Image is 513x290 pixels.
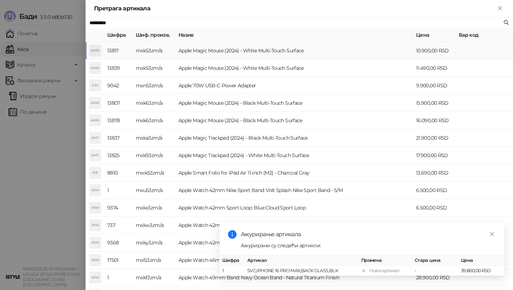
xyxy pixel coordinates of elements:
[89,219,101,231] div: AW4
[89,150,101,161] div: AMT
[228,230,237,239] span: info-circle
[133,164,176,182] td: mwk53zm/a
[413,199,456,217] td: 6.500,00 RSD
[413,94,456,112] td: 15.900,00 RSD
[94,4,496,13] div: Претрага артикала
[176,182,413,199] td: Apple Watch 42mm Nike Sport Band: Volt Splash Nike Sport Band - S/M
[89,115,101,126] div: AMM
[104,129,133,147] td: 13837
[133,234,176,252] td: mxky3zm/a
[104,269,133,286] td: 1
[104,28,133,42] th: Шифра
[176,28,413,42] th: Назив
[104,59,133,77] td: 13839
[104,217,133,234] td: 737
[133,147,176,164] td: mxk93zm/a
[496,4,504,13] button: Close
[89,185,101,196] div: AW4
[241,230,496,239] div: Ажурирање артикала
[104,94,133,112] td: 13807
[89,80,101,91] div: A7U
[133,59,176,77] td: mxk53zm/a
[133,199,176,217] td: mxkx3zm/a
[133,94,176,112] td: mxk63zm/a
[104,164,133,182] td: 8810
[133,42,176,59] td: mxk53zm/a
[176,42,413,59] td: Apple Magic Mouse (2024) - White Multi-Touch Surface
[89,45,101,56] div: AMM
[89,237,101,248] div: AW4
[413,42,456,59] td: 10.900,00 RSD
[89,167,101,178] div: ASF
[413,28,456,42] th: Цена
[89,132,101,144] div: AMT
[133,217,176,234] td: mxkw3zm/a
[104,182,133,199] td: 1
[456,28,513,42] th: Бар код
[104,147,133,164] td: 13825
[133,129,176,147] td: mxka3zm/a
[358,255,412,266] th: Промена
[104,112,133,129] td: 13878
[104,199,133,217] td: 9374
[89,272,101,283] div: AW4
[413,182,456,199] td: 6.500,00 RSD
[458,255,504,266] th: Цена
[458,266,504,276] td: 39.800,00 RSD
[413,77,456,94] td: 9.900,00 RSD
[176,59,413,77] td: Apple Magic Mouse (2024) - White Multi-Touch Surface
[489,232,494,237] span: close
[412,266,458,276] td: -
[413,217,456,234] td: 6.500,00 RSD
[488,230,496,238] a: Close
[176,129,413,147] td: Apple Magic Trackpad (2024) - Black Multi-Touch Surface
[413,147,456,164] td: 17.900,00 RSD
[244,255,358,266] th: Артикал
[89,97,101,109] div: AMM
[413,59,456,77] td: 11.490,00 RSD
[104,42,133,59] td: 13817
[176,234,413,252] td: Apple Watch 42mm Sport Loop: Plum Sport Loop
[176,147,413,164] td: Apple Magic Trackpad (2024) - White Multi-Touch Surface
[89,202,101,213] div: AW4
[133,28,176,42] th: Шиф. произв.
[89,254,101,266] div: AW4
[369,267,399,274] div: Нови артикал
[176,199,413,217] td: Apple Watch 42mm Sport Loop: Blue Cloud Sport Loop
[176,217,413,234] td: Apple Watch 42mm Sport Loop: Ink Sport Loop (Seasonal)
[413,129,456,147] td: 21.900,00 RSD
[176,94,413,112] td: Apple Magic Mouse (2024) - Black Multi-Touch Surface
[176,269,413,286] td: Apple Watch 49mm Band: Navy Ocean Band - Natural Titanium Finish
[133,182,176,199] td: mxu53zm/a
[176,112,413,129] td: Apple Magic Mouse (2024) - Black Multi-Touch Surface
[176,77,413,94] td: Apple 70W USB-C Power Adapter
[104,252,133,269] td: 17501
[133,112,176,129] td: mxk63zm/a
[133,77,176,94] td: mxn53zm/a
[104,234,133,252] td: 9368
[89,62,101,74] div: AMM
[219,255,244,266] th: Шифра
[412,255,458,266] th: Стара цена
[413,164,456,182] td: 13.690,00 RSD
[219,266,244,276] td: 1
[104,77,133,94] td: 9042
[241,242,496,249] div: Ажурирани су следећи артикли:
[133,269,176,286] td: mxkf3zm/a
[176,164,413,182] td: Apple Smart Folio for iPad Air 11-inch (M2) - Charcoal Gray
[133,252,176,269] td: mxl53zm/a
[244,266,358,276] td: SVC,IPHONE 16 PRO MAX,BACK GLASS,BLK
[176,252,413,269] td: Apple Watch 46mm Sport Loop: Blue Cloud Sport Loop
[413,112,456,129] td: 16.090,00 RSD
